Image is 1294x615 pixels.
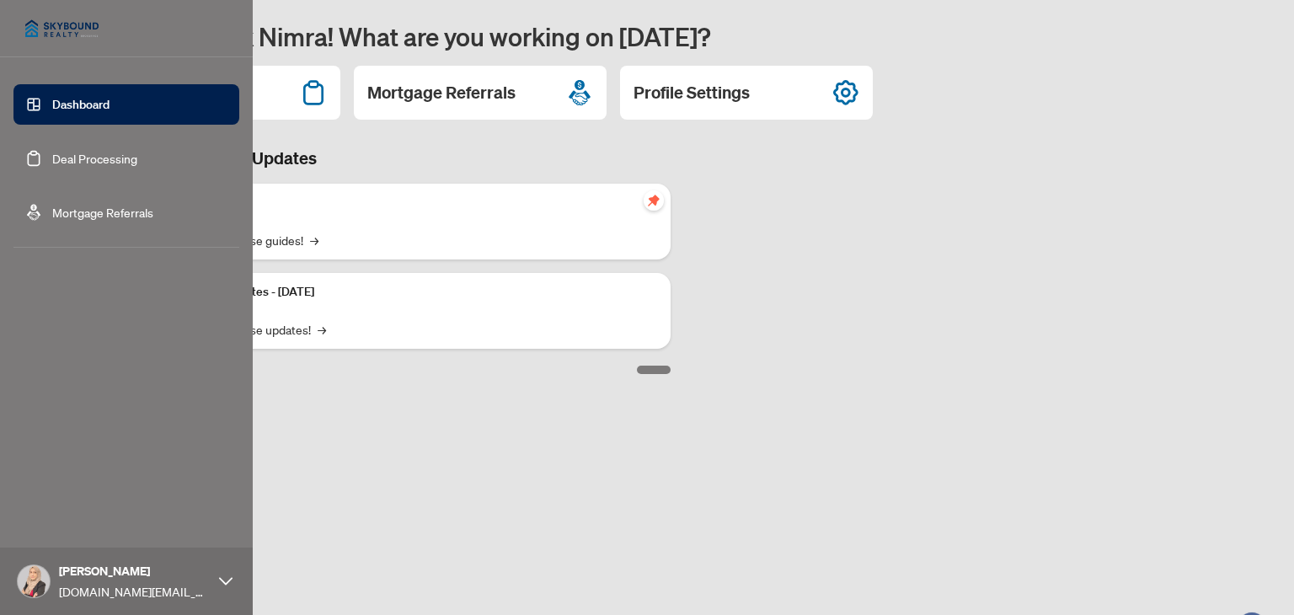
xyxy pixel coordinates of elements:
[634,81,750,104] h2: Profile Settings
[52,97,110,112] a: Dashboard
[59,582,211,601] span: [DOMAIN_NAME][EMAIL_ADDRESS][DOMAIN_NAME]
[644,190,664,211] span: pushpin
[310,231,318,249] span: →
[18,565,50,597] img: Profile Icon
[367,81,516,104] h2: Mortgage Referrals
[318,320,326,339] span: →
[177,194,657,212] p: Self-Help
[88,147,671,170] h3: Brokerage & Industry Updates
[1227,556,1277,607] button: Open asap
[88,20,1274,52] h1: Welcome back Nimra! What are you working on [DATE]?
[59,562,211,580] span: [PERSON_NAME]
[52,151,137,166] a: Deal Processing
[177,283,657,302] p: Platform Updates - [DATE]
[13,8,110,49] img: logo
[52,205,153,220] a: Mortgage Referrals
